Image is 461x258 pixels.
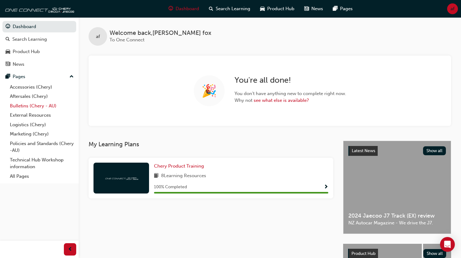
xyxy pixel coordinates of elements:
img: oneconnect [104,175,138,181]
span: 🎉 [201,87,217,94]
span: 100 % Completed [154,184,187,191]
button: DashboardSearch LearningProduct HubNews [2,20,76,71]
span: prev-icon [68,246,73,253]
span: af [96,33,100,40]
span: search-icon [209,5,213,13]
a: Latest NewsShow all2024 Jaecoo J7 Track (EX) reviewNZ Autocar Magazine - We drive the J7. [343,141,451,234]
div: Search Learning [12,36,47,43]
a: Policies and Standards (Chery -AU) [7,139,76,155]
a: guage-iconDashboard [164,2,204,15]
a: Dashboard [2,21,76,32]
div: Open Intercom Messenger [440,237,455,252]
span: 2024 Jaecoo J7 Track (EX) review [348,212,446,219]
a: see what else is available? [254,98,309,103]
img: oneconnect [3,2,74,15]
span: 8 Learning Resources [161,172,206,180]
a: car-iconProduct Hub [255,2,299,15]
span: Chery Product Training [154,163,204,169]
span: news-icon [304,5,309,13]
span: search-icon [6,37,10,42]
a: Technical Hub Workshop information [7,155,76,172]
span: Product Hub [267,5,294,12]
button: Show Progress [324,183,328,191]
a: search-iconSearch Learning [204,2,255,15]
span: guage-icon [168,5,173,13]
a: All Pages [7,172,76,181]
span: Show Progress [324,185,328,190]
a: Product Hub [2,46,76,57]
button: af [447,3,458,14]
span: You don't have anything new to complete right now. [235,90,346,97]
span: book-icon [154,172,159,180]
span: up-icon [69,73,74,81]
span: News [311,5,323,12]
h2: You're all done! [235,75,346,85]
span: guage-icon [6,24,10,30]
span: Search Learning [216,5,250,12]
div: Product Hub [13,48,40,55]
div: Pages [13,73,25,80]
a: pages-iconPages [328,2,358,15]
span: NZ Autocar Magazine - We drive the J7. [348,219,446,227]
span: pages-icon [333,5,338,13]
a: Marketing (Chery) [7,129,76,139]
span: pages-icon [6,74,10,80]
div: News [13,61,24,68]
h3: My Learning Plans [89,141,333,148]
span: car-icon [260,5,265,13]
button: Pages [2,71,76,82]
a: External Resources [7,110,76,120]
span: Pages [340,5,353,12]
span: Dashboard [176,5,199,12]
a: Aftersales (Chery) [7,92,76,101]
span: af [451,5,455,12]
button: Show all [423,146,446,155]
span: car-icon [6,49,10,55]
a: news-iconNews [299,2,328,15]
span: Product Hub [351,251,376,256]
span: To One Connect [110,37,144,43]
span: news-icon [6,62,10,67]
span: Welcome back , [PERSON_NAME] fox [110,30,211,37]
a: Chery Product Training [154,163,206,170]
a: Search Learning [2,34,76,45]
a: Bulletins (Chery - AU) [7,101,76,111]
span: Latest News [352,148,375,153]
a: Latest NewsShow all [348,146,446,156]
a: Accessories (Chery) [7,82,76,92]
button: Show all [423,249,446,258]
span: Why not [235,97,346,104]
a: News [2,59,76,70]
a: Logistics (Chery) [7,120,76,130]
